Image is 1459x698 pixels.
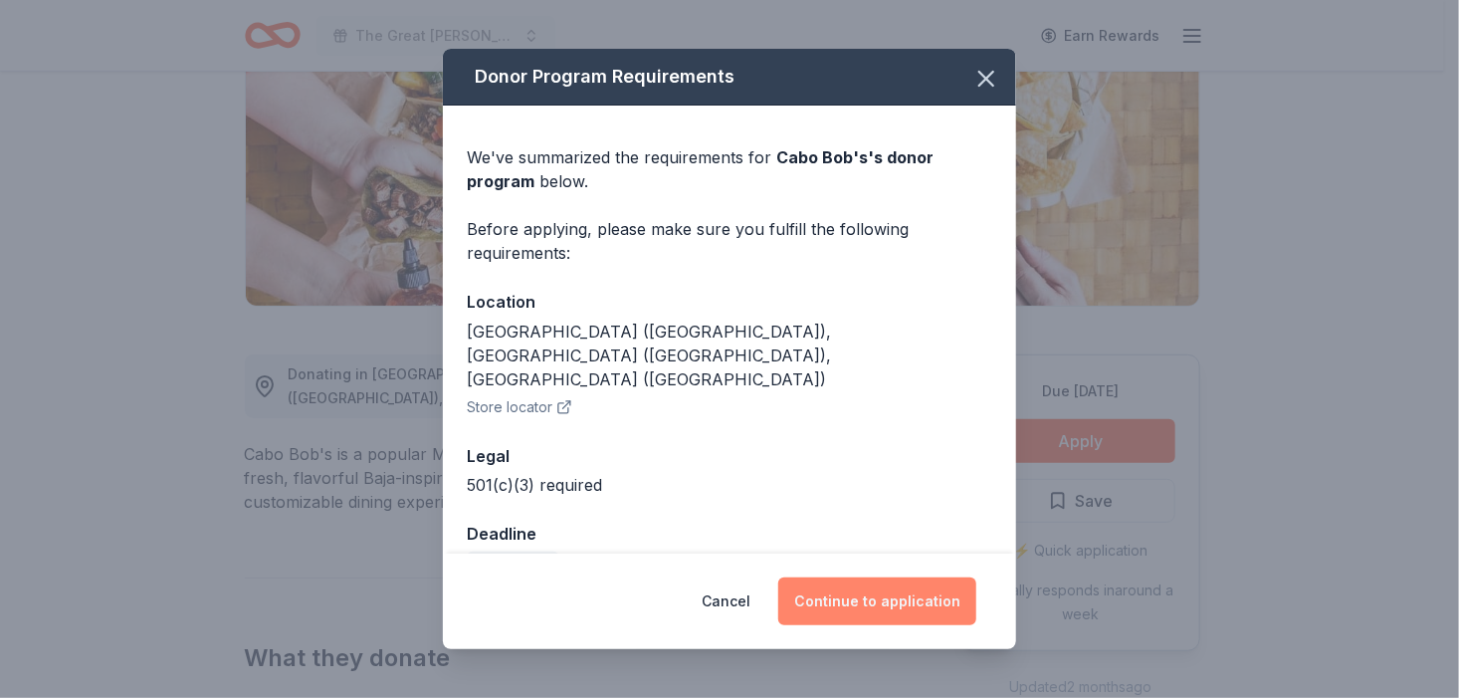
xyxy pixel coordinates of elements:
button: Cancel [702,578,750,625]
div: 501(c)(3) required [467,473,992,497]
button: Store locator [467,395,572,419]
div: Location [467,289,992,315]
div: We've summarized the requirements for below. [467,145,992,193]
div: Legal [467,443,992,469]
div: [GEOGRAPHIC_DATA] ([GEOGRAPHIC_DATA]), [GEOGRAPHIC_DATA] ([GEOGRAPHIC_DATA]), [GEOGRAPHIC_DATA] (... [467,320,992,391]
button: Continue to application [778,578,976,625]
div: Deadline [467,521,992,547]
div: Due [DATE] [467,552,559,580]
div: Before applying, please make sure you fulfill the following requirements: [467,217,992,265]
div: Donor Program Requirements [443,49,1016,106]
